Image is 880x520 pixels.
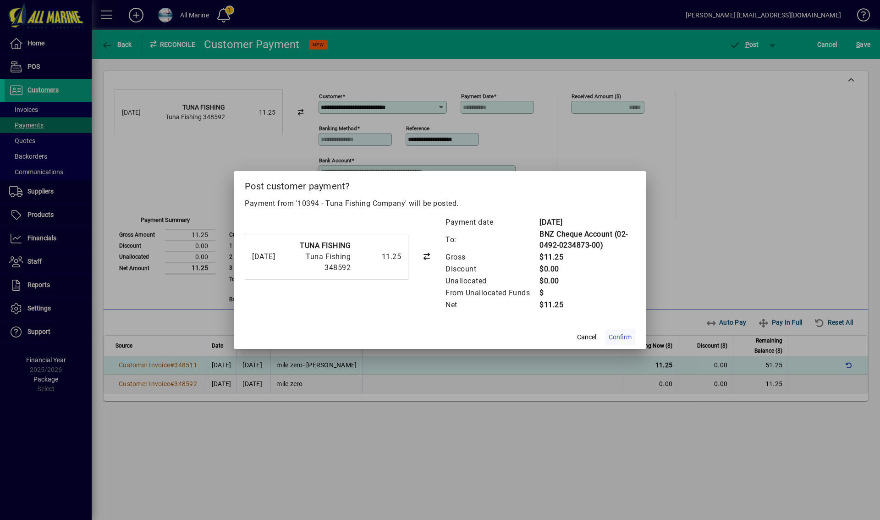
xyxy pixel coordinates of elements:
[234,171,646,198] h2: Post customer payment?
[300,241,351,250] strong: TUNA FISHING
[572,329,601,345] button: Cancel
[445,216,539,228] td: Payment date
[539,251,635,263] td: $11.25
[539,299,635,311] td: $11.25
[445,299,539,311] td: Net
[605,329,635,345] button: Confirm
[577,332,596,342] span: Cancel
[252,251,283,262] div: [DATE]
[355,251,401,262] div: 11.25
[539,287,635,299] td: $
[609,332,632,342] span: Confirm
[445,228,539,251] td: To:
[445,251,539,263] td: Gross
[245,198,635,209] p: Payment from '10394 - Tuna Fishing Company' will be posted.
[445,275,539,287] td: Unallocated
[445,287,539,299] td: From Unallocated Funds
[306,252,351,272] span: Tuna Fishing 348592
[539,275,635,287] td: $0.00
[539,228,635,251] td: BNZ Cheque Account (02-0492-0234873-00)
[539,263,635,275] td: $0.00
[539,216,635,228] td: [DATE]
[445,263,539,275] td: Discount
